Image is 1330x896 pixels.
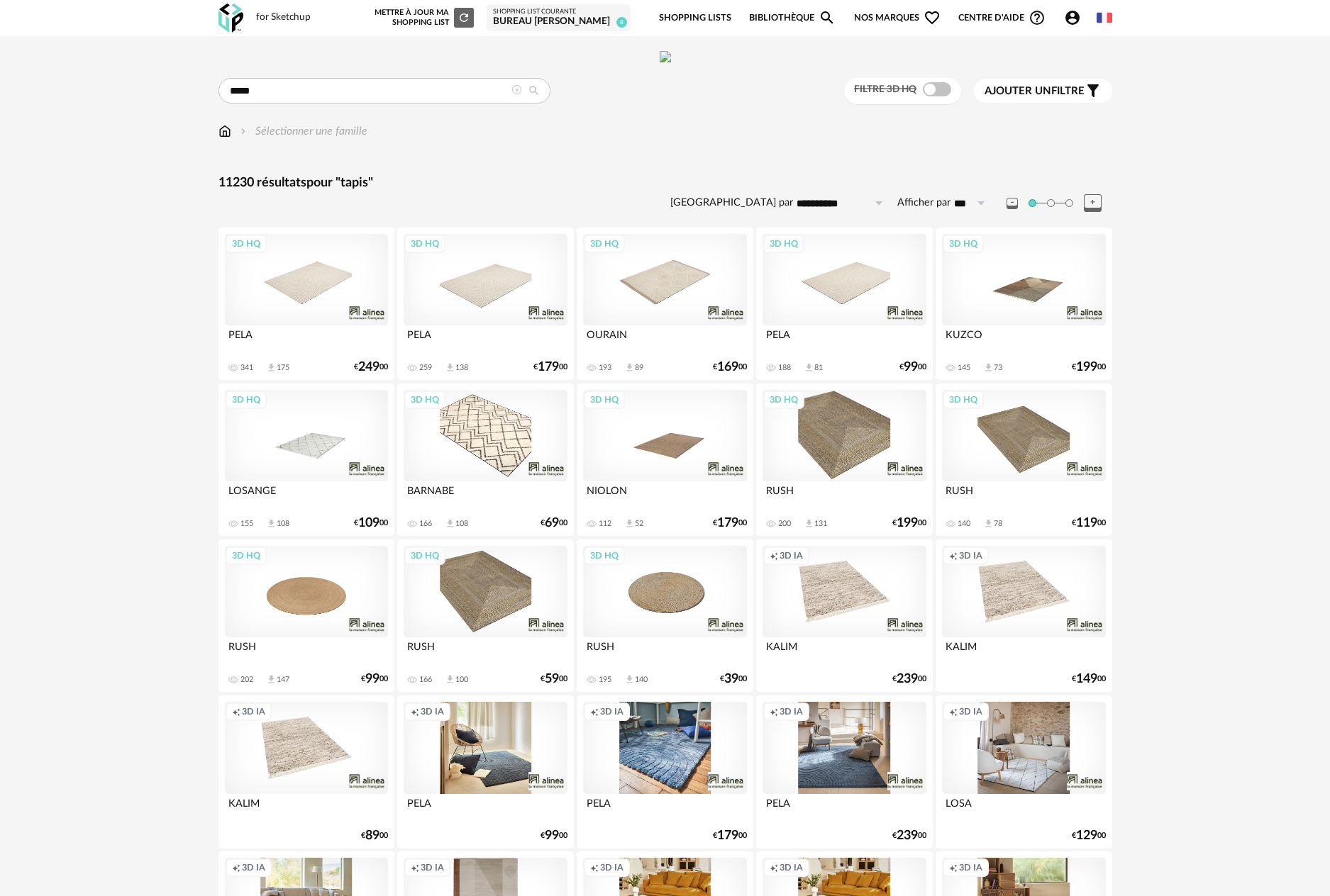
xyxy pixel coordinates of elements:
span: Creation icon [949,706,958,717]
div: 3D HQ [226,391,267,409]
div: € 00 [533,362,567,372]
span: 3D IA [959,706,982,717]
span: pour "tapis" [306,177,373,189]
div: 52 [635,519,643,529]
span: Creation icon [770,862,778,873]
span: 8 [616,17,627,28]
div: 108 [277,519,289,529]
div: 175 [277,363,289,373]
div: for Sketchup [256,11,311,24]
label: [GEOGRAPHIC_DATA] par [670,196,793,210]
div: LOSA [942,794,1105,822]
span: Creation icon [770,706,778,717]
div: 3D HQ [763,235,804,253]
div: 3D HQ [943,235,984,253]
div: 3D HQ [584,547,625,565]
div: 3D HQ [404,391,445,409]
div: RUSH [225,637,388,666]
div: 200 [778,519,791,529]
div: 3D HQ [404,235,445,253]
span: Download icon [445,674,455,685]
div: 11230 résultats [218,175,1112,191]
div: € 00 [892,518,926,528]
span: 99 [904,362,918,372]
div: 140 [958,519,970,529]
span: 239 [897,674,918,684]
span: 239 [897,831,918,841]
span: 119 [1076,518,1097,528]
span: 179 [538,362,559,372]
div: LOSANGE [225,481,388,510]
div: 193 [599,363,611,373]
span: 249 [358,362,379,372]
div: 145 [958,363,970,373]
span: Creation icon [411,706,419,717]
div: RUSH [404,637,567,666]
div: PELA [763,325,926,354]
div: RUSH [942,481,1105,510]
div: 3D HQ [584,391,625,409]
div: Shopping List courante [493,8,624,16]
div: € 00 [541,518,567,528]
div: € 00 [892,674,926,684]
div: 140 [635,675,648,685]
div: 188 [778,363,791,373]
div: 108 [455,519,468,529]
a: Creation icon 3D IA KALIM €23900 [756,539,932,693]
div: PELA [583,794,746,822]
a: Creation icon 3D IA LOSA €12900 [936,695,1112,849]
div: 3D HQ [404,547,445,565]
span: 3D IA [600,706,624,717]
div: 166 [419,675,432,685]
div: € 00 [354,362,388,372]
div: 3D HQ [226,235,267,253]
span: Creation icon [232,706,240,717]
div: 138 [455,363,468,373]
img: FILTRE%20HQ%20NEW_V1%20(4).gif [660,51,671,62]
div: KALIM [225,794,388,822]
div: 89 [635,363,643,373]
a: Creation icon 3D IA KALIM €14900 [936,539,1112,693]
span: 169 [717,362,738,372]
div: 3D HQ [763,391,804,409]
span: Creation icon [411,862,419,873]
span: Download icon [624,362,635,373]
div: 3D HQ [584,235,625,253]
a: 3D HQ RUSH 166 Download icon 100 €5900 [397,539,573,693]
span: Download icon [804,362,814,373]
div: € 00 [899,362,926,372]
span: Creation icon [232,862,240,873]
div: 73 [994,363,1002,373]
div: 131 [814,519,827,529]
div: 78 [994,519,1002,529]
div: 112 [599,519,611,529]
a: 3D HQ RUSH 202 Download icon 147 €9900 [218,539,394,693]
a: 3D HQ NIOLON 112 Download icon 52 €17900 [577,383,753,537]
a: 3D HQ KUZCO 145 Download icon 73 €19900 [936,228,1112,381]
div: Bureau [PERSON_NAME] [493,16,624,28]
span: 3D IA [780,862,803,873]
a: Creation icon 3D IA KALIM €8900 [218,695,394,849]
div: PELA [763,794,926,822]
span: 99 [545,831,559,841]
a: 3D HQ RUSH 195 Download icon 140 €3900 [577,539,753,693]
span: 149 [1076,674,1097,684]
span: 129 [1076,831,1097,841]
div: 147 [277,675,289,685]
div: PELA [225,325,388,354]
a: Creation icon 3D IA PELA €23900 [756,695,932,849]
span: Download icon [804,518,814,529]
span: Heart Outline icon [924,9,941,26]
div: NIOLON [583,481,746,510]
span: Download icon [266,362,277,373]
span: Download icon [624,518,635,529]
span: 3D IA [780,550,803,561]
span: 3D IA [242,706,265,717]
span: Download icon [266,674,277,685]
div: € 00 [354,518,388,528]
span: Download icon [624,674,635,685]
span: 3D IA [421,706,444,717]
div: € 00 [1072,674,1106,684]
span: Filter icon [1085,82,1102,99]
div: 3D HQ [943,391,984,409]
